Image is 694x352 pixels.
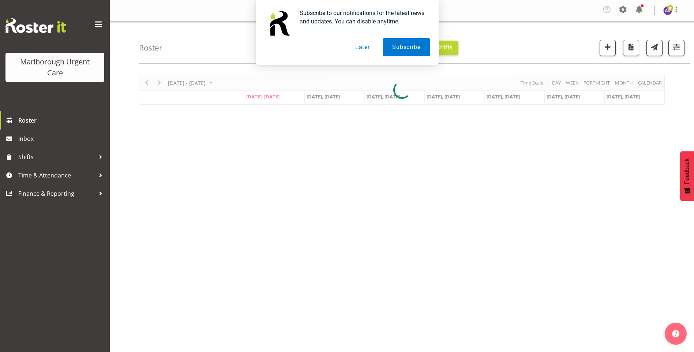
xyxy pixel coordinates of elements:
span: Shifts [18,151,95,162]
button: Feedback - Show survey [680,151,694,201]
button: Later [346,38,379,56]
span: Time & Attendance [18,170,95,181]
span: Finance & Reporting [18,188,95,199]
div: Subscribe to our notifications for the latest news and updates. You can disable anytime. [294,9,430,26]
img: help-xxl-2.png [672,330,679,337]
div: Marlborough Urgent Care [13,56,97,78]
button: Subscribe [383,38,429,56]
span: Roster [18,115,106,126]
img: notification icon [265,9,294,38]
span: Inbox [18,133,106,144]
span: Feedback [684,158,690,184]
